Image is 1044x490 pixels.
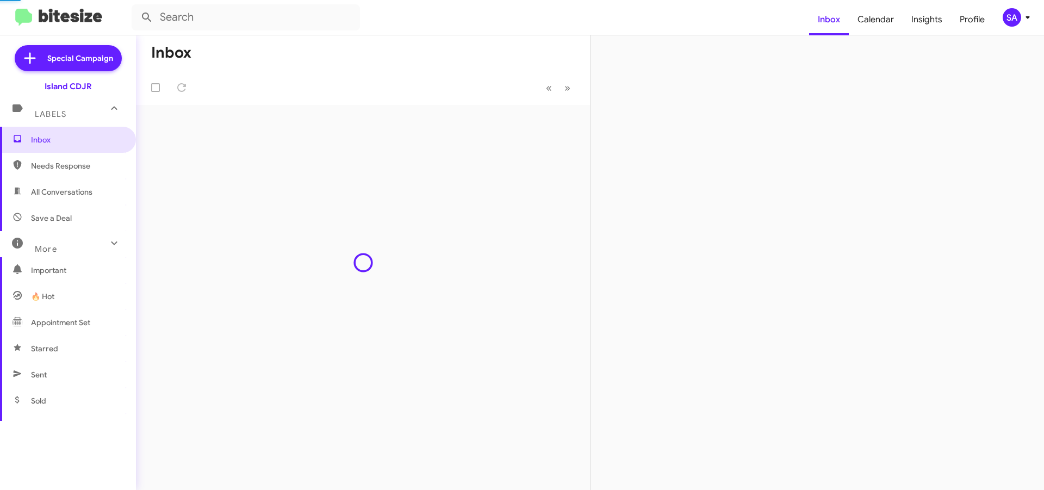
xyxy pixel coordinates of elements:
[951,4,993,35] a: Profile
[47,53,113,64] span: Special Campaign
[31,317,90,328] span: Appointment Set
[31,134,123,145] span: Inbox
[132,4,360,30] input: Search
[564,81,570,95] span: »
[31,369,47,380] span: Sent
[540,77,577,99] nav: Page navigation example
[1003,8,1021,27] div: SA
[903,4,951,35] a: Insights
[45,81,92,92] div: Island CDJR
[546,81,552,95] span: «
[151,44,191,61] h1: Inbox
[31,343,58,354] span: Starred
[539,77,558,99] button: Previous
[35,244,57,254] span: More
[15,45,122,71] a: Special Campaign
[31,213,72,224] span: Save a Deal
[31,265,123,276] span: Important
[849,4,903,35] a: Calendar
[35,109,66,119] span: Labels
[31,395,46,406] span: Sold
[993,8,1032,27] button: SA
[809,4,849,35] a: Inbox
[31,291,54,302] span: 🔥 Hot
[31,187,92,197] span: All Conversations
[31,160,123,171] span: Needs Response
[558,77,577,99] button: Next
